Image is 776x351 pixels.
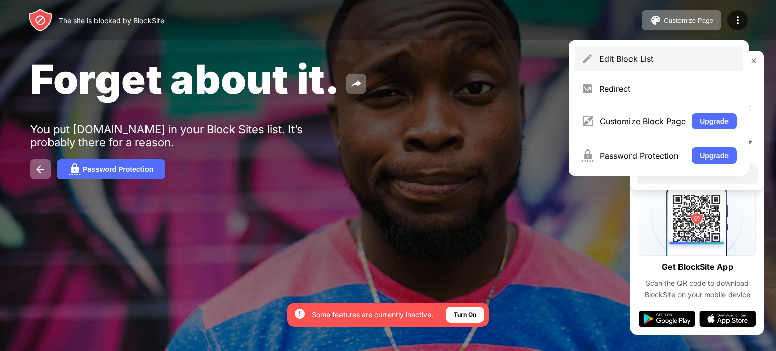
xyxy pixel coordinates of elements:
[28,8,53,32] img: header-logo.svg
[639,311,695,327] img: google-play.svg
[581,53,593,65] img: menu-pencil.svg
[294,308,306,320] img: error-circle-white.svg
[642,10,721,30] button: Customize Page
[57,159,165,179] button: Password Protection
[30,123,343,149] div: You put [DOMAIN_NAME] in your Block Sites list. It’s probably there for a reason.
[581,115,594,127] img: menu-customize.svg
[581,149,594,162] img: menu-password.svg
[662,260,733,274] div: Get BlockSite App
[83,165,153,173] div: Password Protection
[692,147,737,164] button: Upgrade
[692,113,737,129] button: Upgrade
[600,116,686,126] div: Customize Block Page
[69,163,81,175] img: password.svg
[599,84,737,94] div: Redirect
[350,78,362,90] img: share.svg
[664,17,713,24] div: Customize Page
[581,83,593,95] img: menu-redirect.svg
[312,310,433,320] div: Some features are currently inactive.
[34,163,46,175] img: back.svg
[600,151,686,161] div: Password Protection
[650,14,662,26] img: pallet.svg
[750,57,758,65] img: rate-us-close.svg
[599,54,737,64] div: Edit Block List
[699,311,756,327] img: app-store.svg
[30,55,340,104] span: Forget about it.
[639,278,756,300] div: Scan the QR code to download BlockSite on your mobile device
[454,310,476,320] div: Turn On
[59,16,164,25] div: The site is blocked by BlockSite
[732,14,744,26] img: menu-icon.svg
